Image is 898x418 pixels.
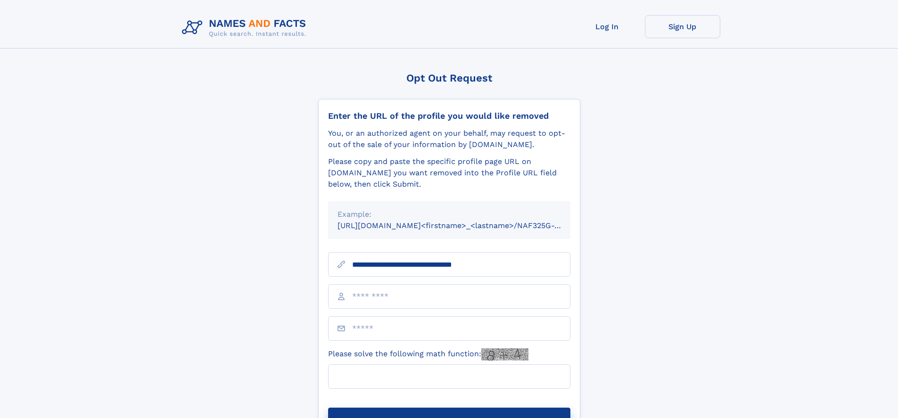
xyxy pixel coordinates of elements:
div: Example: [338,209,561,220]
img: Logo Names and Facts [178,15,314,41]
a: Log In [569,15,645,38]
a: Sign Up [645,15,720,38]
small: [URL][DOMAIN_NAME]<firstname>_<lastname>/NAF325G-xxxxxxxx [338,221,588,230]
div: You, or an authorized agent on your behalf, may request to opt-out of the sale of your informatio... [328,128,570,150]
label: Please solve the following math function: [328,348,528,361]
div: Enter the URL of the profile you would like removed [328,111,570,121]
div: Opt Out Request [318,72,580,84]
div: Please copy and paste the specific profile page URL on [DOMAIN_NAME] you want removed into the Pr... [328,156,570,190]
